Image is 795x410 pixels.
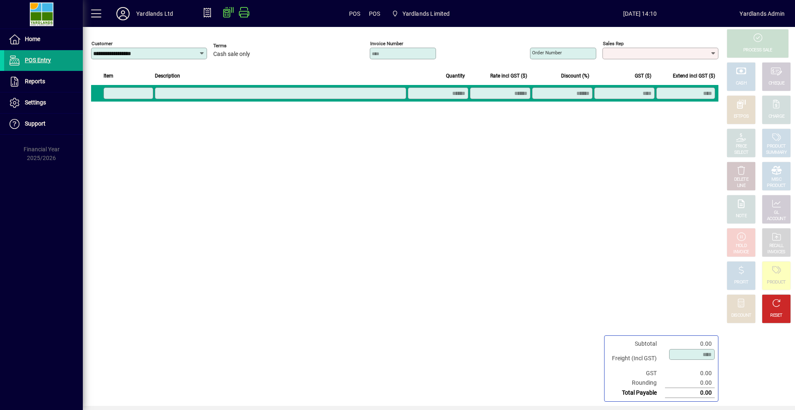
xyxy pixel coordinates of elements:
[349,7,361,20] span: POS
[608,369,665,378] td: GST
[446,71,465,80] span: Quantity
[734,279,748,286] div: PROFIT
[540,7,740,20] span: [DATE] 14:10
[155,71,180,80] span: Description
[740,7,785,20] div: Yardlands Admin
[25,36,40,42] span: Home
[737,183,745,189] div: LINE
[734,150,749,156] div: SELECT
[768,114,785,120] div: CHARGE
[603,41,624,46] mat-label: Sales rep
[743,47,772,53] div: PROCESS SALE
[370,41,403,46] mat-label: Invoice number
[665,378,715,388] td: 0.00
[4,71,83,92] a: Reports
[665,388,715,398] td: 0.00
[25,78,45,85] span: Reports
[561,71,589,80] span: Discount (%)
[4,92,83,113] a: Settings
[736,213,747,219] div: NOTE
[665,369,715,378] td: 0.00
[608,349,665,369] td: Freight (Incl GST)
[771,177,781,183] div: MISC
[136,7,173,20] div: Yardlands Ltd
[733,249,749,255] div: INVOICE
[25,57,51,63] span: POS Entry
[768,80,784,87] div: CHEQUE
[490,71,527,80] span: Rate incl GST ($)
[635,71,651,80] span: GST ($)
[402,7,450,20] span: Yardlands Limited
[104,71,113,80] span: Item
[673,71,715,80] span: Extend incl GST ($)
[767,216,786,222] div: ACCOUNT
[608,339,665,349] td: Subtotal
[665,339,715,349] td: 0.00
[734,114,749,120] div: EFTPOS
[767,183,785,189] div: PRODUCT
[213,51,250,58] span: Cash sale only
[767,279,785,286] div: PRODUCT
[734,177,748,183] div: DELETE
[4,114,83,134] a: Support
[767,249,785,255] div: INVOICES
[769,243,784,249] div: RECALL
[608,388,665,398] td: Total Payable
[770,313,783,319] div: RESET
[213,43,263,49] span: Terms
[766,150,787,156] div: SUMMARY
[4,29,83,50] a: Home
[736,143,747,150] div: PRICE
[736,243,747,249] div: HOLD
[110,6,136,21] button: Profile
[25,120,46,127] span: Support
[388,6,453,21] span: Yardlands Limited
[774,210,779,216] div: GL
[92,41,113,46] mat-label: Customer
[608,378,665,388] td: Rounding
[25,99,46,106] span: Settings
[369,7,381,20] span: POS
[532,50,562,56] mat-label: Order number
[731,313,751,319] div: DISCOUNT
[767,143,785,150] div: PRODUCT
[736,80,747,87] div: CASH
